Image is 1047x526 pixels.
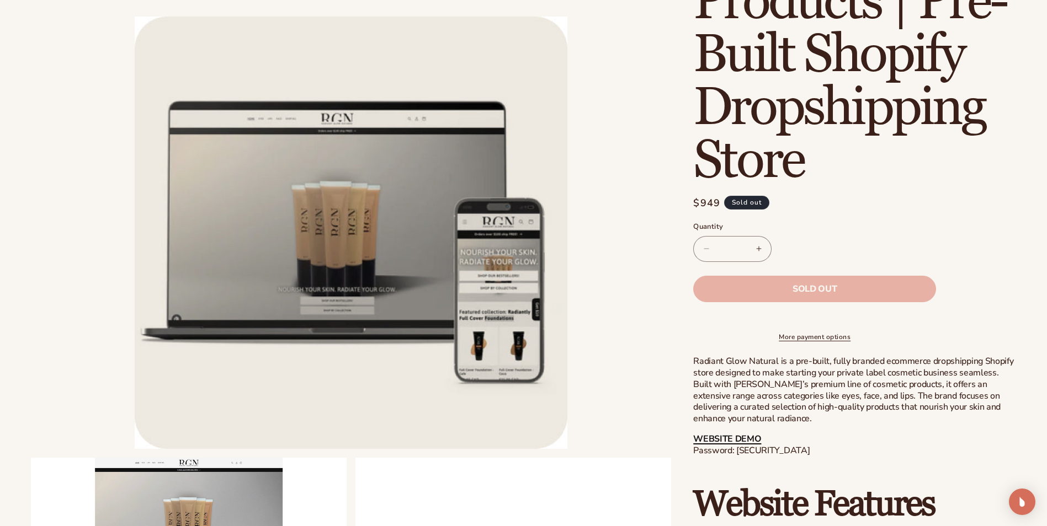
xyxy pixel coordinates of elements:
[693,332,936,342] a: More payment options
[724,196,769,210] span: Sold out
[693,356,1016,425] p: Radiant Glow Natural is a pre-built, fully branded ecommerce dropshipping Shopify store designed ...
[693,222,936,233] label: Quantity
[693,433,1016,457] p: Password: [SECURITY_DATA]
[693,276,936,302] button: Sold out
[693,196,720,211] span: $949
[1009,489,1035,515] div: Open Intercom Messenger
[793,285,837,293] span: Sold out
[693,433,761,445] a: WEBSITE DEMO
[693,482,935,525] strong: Website Features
